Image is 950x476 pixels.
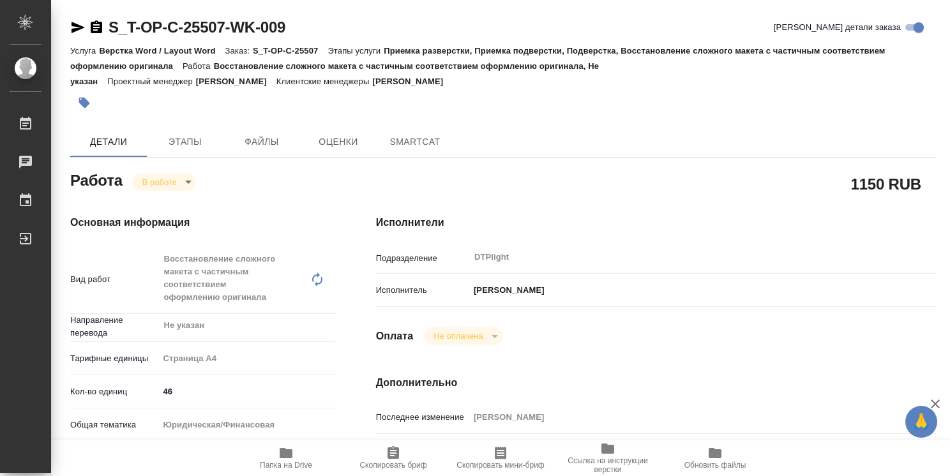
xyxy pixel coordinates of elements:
div: В работе [423,327,502,345]
span: Обновить файлы [684,461,746,470]
h2: Работа [70,168,123,191]
p: Тарифные единицы [70,352,158,365]
span: Ссылка на инструкции верстки [562,456,654,474]
span: Этапы [155,134,216,150]
h4: Исполнители [376,215,936,230]
p: Заказ: [225,46,253,56]
h4: Дополнительно [376,375,936,390]
span: Детали [78,134,139,150]
button: Ссылка на инструкции верстки [554,440,661,476]
p: Восстановление сложного макета с частичным соответствием оформлению оригинала, Не указан [70,61,599,86]
span: Оценки [308,134,369,150]
p: Исполнитель [376,284,469,297]
p: [PERSON_NAME] [196,77,276,86]
h2: 1150 RUB [851,173,921,195]
p: Верстка Word / Layout Word [99,46,225,56]
button: Не оплачена [430,331,486,341]
p: [PERSON_NAME] [469,284,545,297]
button: Обновить файлы [661,440,769,476]
p: Вид работ [70,273,158,286]
p: Приемка разверстки, Приемка подверстки, Подверстка, Восстановление сложного макета с частичным со... [70,46,886,71]
span: [PERSON_NAME] детали заказа [774,21,901,34]
p: S_T-OP-C-25507 [253,46,328,56]
p: Проектный менеджер [107,77,195,86]
h4: Основная информация [70,215,325,230]
span: Скопировать бриф [359,461,426,470]
span: 🙏 [910,408,932,435]
button: Скопировать бриф [340,440,447,476]
p: Клиентские менеджеры [276,77,373,86]
p: Последнее изменение [376,411,469,424]
button: Скопировать мини-бриф [447,440,554,476]
p: Услуга [70,46,99,56]
p: Этапы услуги [328,46,384,56]
div: Страница А4 [158,348,335,369]
p: [PERSON_NAME] [372,77,453,86]
button: Папка на Drive [232,440,340,476]
span: Файлы [231,134,292,150]
p: Направление перевода [70,314,158,339]
button: 🙏 [905,406,937,438]
span: SmartCat [384,134,446,150]
p: Работа [183,61,214,71]
span: Папка на Drive [260,461,312,470]
p: Подразделение [376,252,469,265]
span: Скопировать мини-бриф [456,461,544,470]
button: В работе [139,177,181,188]
input: ✎ Введи что-нибудь [158,382,335,401]
button: Добавить тэг [70,89,98,117]
p: Кол-во единиц [70,385,158,398]
a: S_T-OP-C-25507-WK-009 [109,19,285,36]
input: Пустое поле [469,408,889,426]
div: В работе [132,174,196,191]
button: Скопировать ссылку для ЯМессенджера [70,20,86,35]
p: Общая тематика [70,419,158,431]
h4: Оплата [376,329,414,344]
div: Юридическая/Финансовая [158,414,335,436]
button: Скопировать ссылку [89,20,104,35]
